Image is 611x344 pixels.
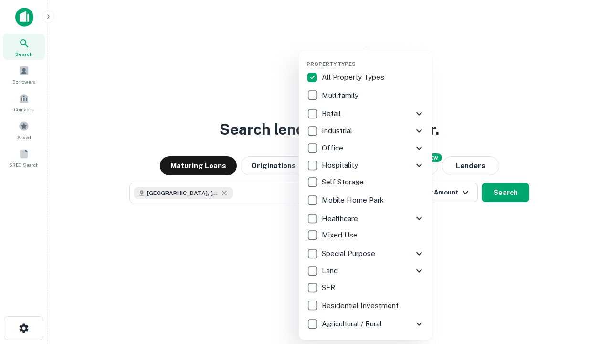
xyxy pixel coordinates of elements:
p: Residential Investment [322,300,400,312]
p: Hospitality [322,160,360,171]
div: Office [306,140,425,157]
div: Healthcare [306,210,425,227]
p: Office [322,142,345,154]
p: Retail [322,108,343,119]
div: Special Purpose [306,245,425,262]
p: Healthcare [322,213,360,225]
iframe: Chat Widget [563,268,611,313]
div: Agricultural / Rural [306,315,425,333]
p: SFR [322,282,337,293]
div: Hospitality [306,157,425,174]
p: Agricultural / Rural [322,318,384,330]
p: Special Purpose [322,248,377,259]
p: Industrial [322,125,354,137]
div: Industrial [306,122,425,140]
p: Self Storage [322,176,366,188]
span: Property Types [306,61,356,67]
div: Retail [306,105,425,122]
p: Land [322,265,340,277]
p: Multifamily [322,90,360,101]
p: Mixed Use [322,229,359,241]
div: Land [306,262,425,279]
p: Mobile Home Park [322,194,386,206]
p: All Property Types [322,72,386,83]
